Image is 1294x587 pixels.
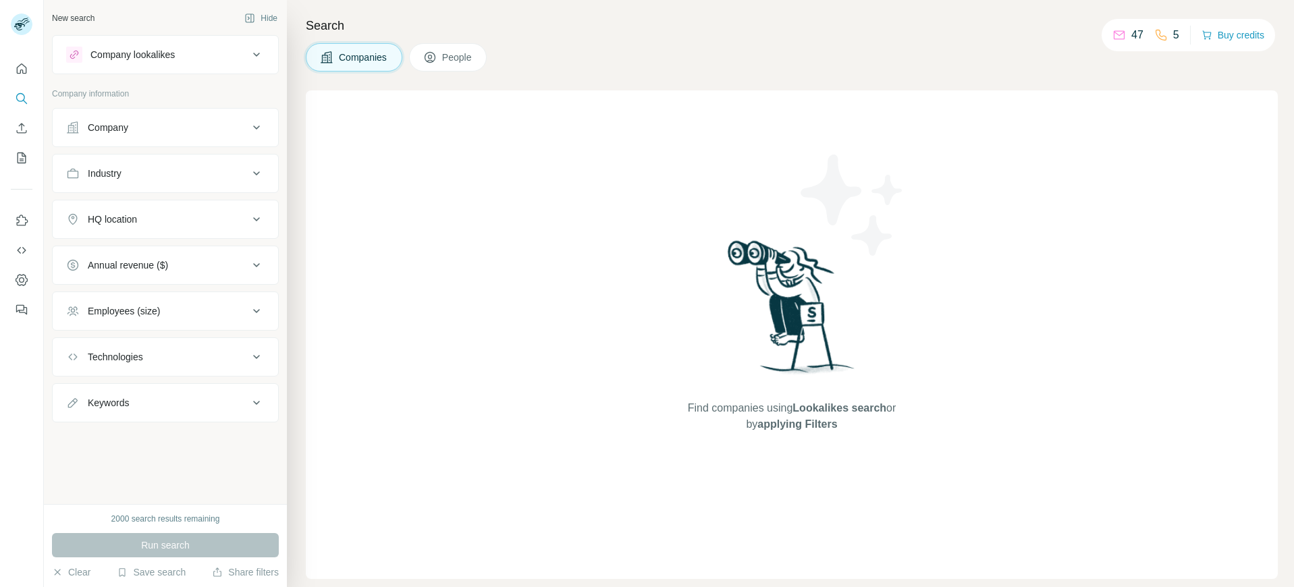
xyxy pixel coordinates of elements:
button: HQ location [53,203,278,235]
div: Company lookalikes [90,48,175,61]
button: Company lookalikes [53,38,278,71]
button: Use Surfe on LinkedIn [11,208,32,233]
div: Employees (size) [88,304,160,318]
button: Technologies [53,341,278,373]
button: Quick start [11,57,32,81]
button: My lists [11,146,32,170]
img: Surfe Illustration - Woman searching with binoculars [722,237,862,387]
button: Share filters [212,565,279,579]
p: 5 [1173,27,1179,43]
div: HQ location [88,213,137,226]
button: Search [11,86,32,111]
img: Surfe Illustration - Stars [792,144,913,266]
button: Industry [53,157,278,190]
button: Save search [117,565,186,579]
button: Enrich CSV [11,116,32,140]
button: Buy credits [1202,26,1264,45]
button: Clear [52,565,90,579]
button: Keywords [53,387,278,419]
button: Dashboard [11,268,32,292]
button: Employees (size) [53,295,278,327]
p: 47 [1131,27,1143,43]
span: People [442,51,473,64]
div: 2000 search results remaining [111,513,220,525]
div: Technologies [88,350,143,364]
span: applying Filters [757,418,837,430]
h4: Search [306,16,1278,35]
span: Find companies using or by [684,400,900,432]
span: Companies [339,51,388,64]
button: Feedback [11,298,32,322]
div: Keywords [88,396,129,410]
div: Annual revenue ($) [88,258,168,272]
button: Use Surfe API [11,238,32,262]
button: Hide [235,8,287,28]
button: Company [53,111,278,144]
div: Industry [88,167,122,180]
button: Annual revenue ($) [53,249,278,281]
span: Lookalikes search [792,402,886,414]
p: Company information [52,88,279,100]
div: New search [52,12,95,24]
div: Company [88,121,128,134]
